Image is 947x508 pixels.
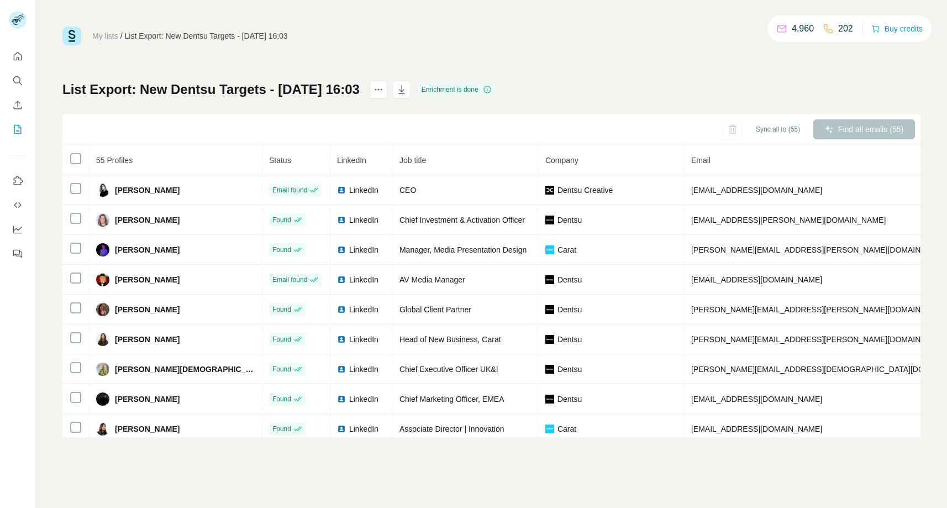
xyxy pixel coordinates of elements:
[557,274,582,285] span: Dentsu
[96,392,109,406] img: Avatar
[272,424,291,434] span: Found
[115,364,255,375] span: [PERSON_NAME][DEMOGRAPHIC_DATA]
[337,275,346,284] img: LinkedIn logo
[96,422,109,436] img: Avatar
[399,216,525,224] span: Chief Investment & Activation Officer
[272,305,291,315] span: Found
[756,124,800,134] span: Sync all to (55)
[349,274,378,285] span: LinkedIn
[337,186,346,195] img: LinkedIn logo
[96,243,109,256] img: Avatar
[748,121,808,138] button: Sync all to (55)
[691,275,822,284] span: [EMAIL_ADDRESS][DOMAIN_NAME]
[272,215,291,225] span: Found
[9,71,27,91] button: Search
[115,334,180,345] span: [PERSON_NAME]
[399,156,426,165] span: Job title
[557,334,582,345] span: Dentsu
[399,305,471,314] span: Global Client Partner
[691,425,822,433] span: [EMAIL_ADDRESS][DOMAIN_NAME]
[272,394,291,404] span: Found
[691,156,711,165] span: Email
[545,275,554,284] img: company-logo
[9,244,27,264] button: Feedback
[115,244,180,255] span: [PERSON_NAME]
[349,214,378,226] span: LinkedIn
[349,423,378,434] span: LinkedIn
[115,394,180,405] span: [PERSON_NAME]
[370,81,387,98] button: actions
[337,425,346,433] img: LinkedIn logo
[557,423,576,434] span: Carat
[272,185,307,195] span: Email found
[115,214,180,226] span: [PERSON_NAME]
[691,395,822,404] span: [EMAIL_ADDRESS][DOMAIN_NAME]
[96,363,109,376] img: Avatar
[337,245,346,254] img: LinkedIn logo
[115,185,180,196] span: [PERSON_NAME]
[838,22,853,35] p: 202
[399,395,504,404] span: Chief Marketing Officer, EMEA
[545,335,554,344] img: company-logo
[545,305,554,314] img: company-logo
[792,22,814,35] p: 4,960
[691,216,886,224] span: [EMAIL_ADDRESS][PERSON_NAME][DOMAIN_NAME]
[115,274,180,285] span: [PERSON_NAME]
[272,275,307,285] span: Email found
[545,186,554,195] img: company-logo
[418,83,495,96] div: Enrichment is done
[337,395,346,404] img: LinkedIn logo
[557,185,613,196] span: Dentsu Creative
[9,219,27,239] button: Dashboard
[272,245,291,255] span: Found
[399,186,416,195] span: CEO
[691,186,822,195] span: [EMAIL_ADDRESS][DOMAIN_NAME]
[96,184,109,197] img: Avatar
[9,46,27,66] button: Quick start
[349,334,378,345] span: LinkedIn
[557,244,576,255] span: Carat
[272,334,291,344] span: Found
[349,185,378,196] span: LinkedIn
[9,195,27,215] button: Use Surfe API
[125,30,288,41] div: List Export: New Dentsu Targets - [DATE] 16:03
[115,304,180,315] span: [PERSON_NAME]
[349,304,378,315] span: LinkedIn
[545,425,554,433] img: company-logo
[337,365,346,374] img: LinkedIn logo
[9,171,27,191] button: Use Surfe on LinkedIn
[557,364,582,375] span: Dentsu
[96,303,109,316] img: Avatar
[62,81,360,98] h1: List Export: New Dentsu Targets - [DATE] 16:03
[399,365,498,374] span: Chief Executive Officer UK&I
[337,335,346,344] img: LinkedIn logo
[272,364,291,374] span: Found
[557,214,582,226] span: Dentsu
[349,394,378,405] span: LinkedIn
[545,245,554,254] img: company-logo
[115,423,180,434] span: [PERSON_NAME]
[9,119,27,139] button: My lists
[399,335,501,344] span: Head of New Business, Carat
[557,304,582,315] span: Dentsu
[349,244,378,255] span: LinkedIn
[96,333,109,346] img: Avatar
[399,425,504,433] span: Associate Director | Innovation
[545,395,554,404] img: company-logo
[96,273,109,286] img: Avatar
[337,156,366,165] span: LinkedIn
[9,95,27,115] button: Enrich CSV
[96,213,109,227] img: Avatar
[337,216,346,224] img: LinkedIn logo
[269,156,291,165] span: Status
[399,275,465,284] span: AV Media Manager
[337,305,346,314] img: LinkedIn logo
[120,30,123,41] li: /
[96,156,133,165] span: 55 Profiles
[545,216,554,224] img: company-logo
[92,32,118,40] a: My lists
[545,365,554,374] img: company-logo
[871,21,923,36] button: Buy credits
[399,245,527,254] span: Manager, Media Presentation Design
[349,364,378,375] span: LinkedIn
